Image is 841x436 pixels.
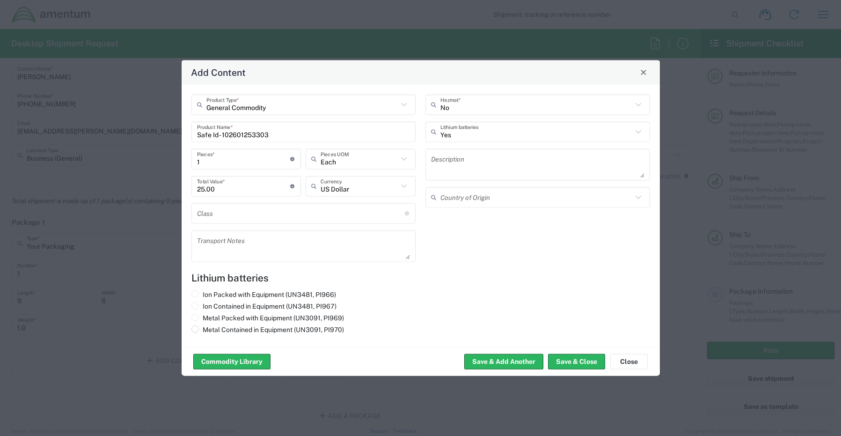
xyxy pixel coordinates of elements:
label: Ion Contained in Equipment (UN3481, PI967) [191,302,336,310]
label: Ion Packed with Equipment (UN3481, PI966) [191,290,336,298]
label: Metal Packed with Equipment (UN3091, PI969) [191,313,344,322]
button: Commodity Library [193,354,271,369]
h4: Add Content [191,65,246,79]
button: Close [637,66,650,79]
h4: Lithium batteries [191,272,650,283]
button: Save & Add Another [464,354,543,369]
button: Close [610,354,648,369]
button: Save & Close [548,354,605,369]
label: Metal Contained in Equipment (UN3091, PI970) [191,325,344,333]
